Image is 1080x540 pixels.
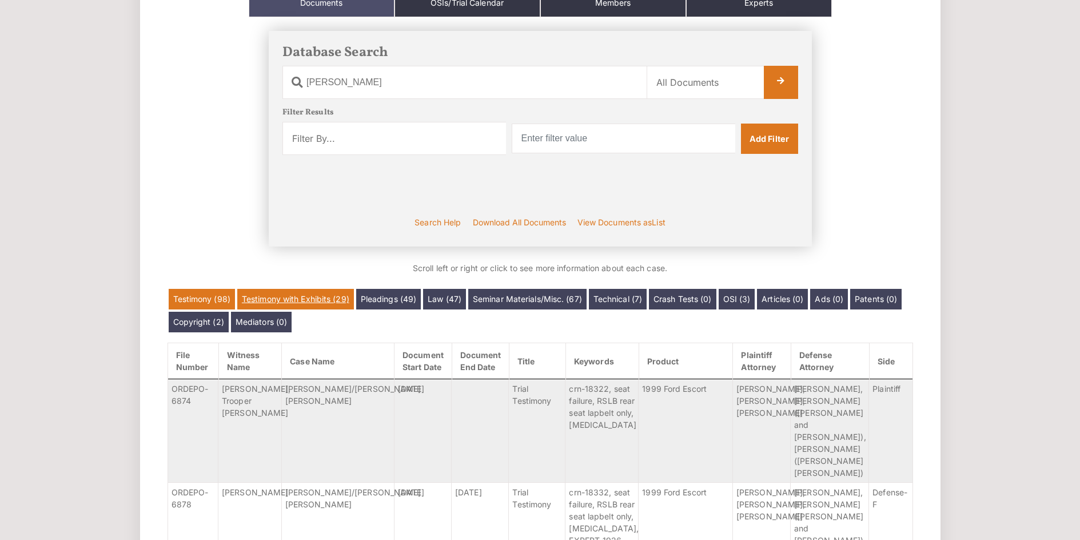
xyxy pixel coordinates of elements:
span: ORDEPO-6878 [172,487,209,509]
a: Mediators (0) [231,312,292,332]
a: Technical (7) [589,289,647,309]
a: Title [509,350,565,373]
span: [PERSON_NAME], [PERSON_NAME], [PERSON_NAME] [736,487,805,521]
span: Trial Testimony [512,384,551,406]
a: Patents (0) [850,289,902,309]
a: Testimony (98) [169,289,235,309]
span: Plaintiff [872,384,900,394]
a: Ads (0) [810,289,848,309]
a: View Documents asList [575,214,668,231]
span: [DATE] [455,487,482,497]
h5: Filter Results [282,108,798,118]
span: [DATE] [398,384,425,394]
a: Document End Date [452,343,508,379]
a: Pleadings (49) [356,289,421,309]
a: Articles (0) [757,289,808,309]
span: ORDEPO-6874 [172,384,209,406]
a: Keywords [565,350,638,373]
a: File Number [168,343,218,379]
a: Crash Tests (0) [649,289,716,309]
tr: The above-captioned case coming on for hearing at the Monday, March 16, 2015 Civil Session of the... [168,379,963,483]
h3: Database Search [282,45,798,61]
span: Defense-F [872,487,907,509]
span: [PERSON_NAME]/[PERSON_NAME] [PERSON_NAME] [285,384,421,406]
a: Seminar Materials/Misc. (67) [468,289,587,309]
a: Plaintiff Attorney [733,343,790,379]
span: [PERSON_NAME] [222,487,288,497]
a: Witness Name [218,343,281,379]
a: Testimony with Exhibits (29) [237,289,354,309]
a: Product [639,350,732,373]
span: 1999 Ford Escort [642,487,707,497]
span: [PERSON_NAME], [PERSON_NAME] ([PERSON_NAME] and [PERSON_NAME]), [PERSON_NAME] ([PERSON_NAME] [PER... [794,384,866,478]
input: Download All Documents [471,214,568,231]
span: Trial Testimony [512,487,551,509]
a: Copyright (2) [169,312,229,332]
a: Side [869,350,912,373]
span: [PERSON_NAME], [PERSON_NAME], [PERSON_NAME] [736,384,805,418]
span: List [652,217,665,227]
span: [PERSON_NAME]/[PERSON_NAME] [PERSON_NAME] [285,487,421,509]
a: Law (47) [423,289,466,309]
a: Case Name [282,350,394,373]
span: [PERSON_NAME], Trooper [PERSON_NAME] [222,384,290,418]
a: Defense Attorney [791,343,868,379]
input: Enter filter value [512,124,735,153]
a: Add Filter [741,124,798,153]
p: Scroll left or right or click to see more information about each case. [168,260,913,276]
a: Document Start Date [394,343,451,379]
span: crn-18322, seat failure, RSLB rear seat lapbelt only, [MEDICAL_DATA] [569,384,636,430]
a: OSI (3) [719,289,755,309]
a: Search Help [412,214,463,231]
span: 1999 Ford Escort [642,384,707,394]
span: [DATE] [398,487,425,497]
